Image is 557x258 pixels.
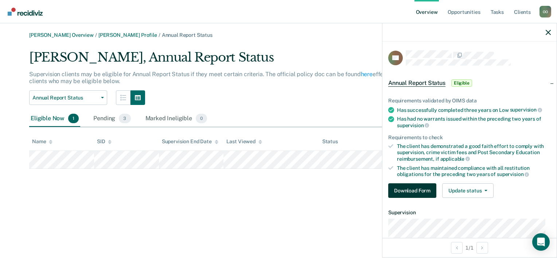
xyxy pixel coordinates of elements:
[388,98,551,104] div: Requirements validated by OIMS data
[382,238,557,257] div: 1 / 1
[497,171,529,177] span: supervision
[540,6,551,17] div: O O
[440,156,470,162] span: applicable
[397,143,551,162] div: The client has demonstrated a good faith effort to comply with supervision, crime victim fees and...
[388,183,439,198] a: Navigate to form link
[32,138,52,145] div: Name
[397,122,429,128] span: supervision
[98,32,157,38] a: [PERSON_NAME] Profile
[322,138,338,145] div: Status
[476,242,488,254] button: Next Opportunity
[388,134,551,141] div: Requirements to check
[157,32,162,38] span: /
[32,95,98,101] span: Annual Report Status
[510,107,542,113] span: supervision
[29,71,437,85] p: Supervision clients may be eligible for Annual Report Status if they meet certain criteria. The o...
[388,183,436,198] button: Download Form
[388,210,551,216] dt: Supervision
[68,114,79,123] span: 1
[540,6,551,17] button: Profile dropdown button
[382,71,557,95] div: Annual Report StatusEligible
[361,71,373,78] a: here
[162,32,213,38] span: Annual Report Status
[388,79,445,87] span: Annual Report Status
[94,32,98,38] span: /
[451,79,472,87] span: Eligible
[532,233,550,251] div: Open Intercom Messenger
[29,32,94,38] a: [PERSON_NAME] Overview
[397,107,551,113] div: Has successfully completed three years on Low
[29,50,447,71] div: [PERSON_NAME], Annual Report Status
[119,114,131,123] span: 3
[196,114,207,123] span: 0
[162,138,218,145] div: Supervision End Date
[226,138,262,145] div: Last Viewed
[97,138,112,145] div: SID
[8,8,43,16] img: Recidiviz
[397,165,551,177] div: The client has maintained compliance with all restitution obligations for the preceding two years of
[144,111,209,127] div: Marked Ineligible
[451,242,463,254] button: Previous Opportunity
[442,183,494,198] button: Update status
[92,111,132,127] div: Pending
[29,111,80,127] div: Eligible Now
[397,116,551,128] div: Has had no warrants issued within the preceding two years of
